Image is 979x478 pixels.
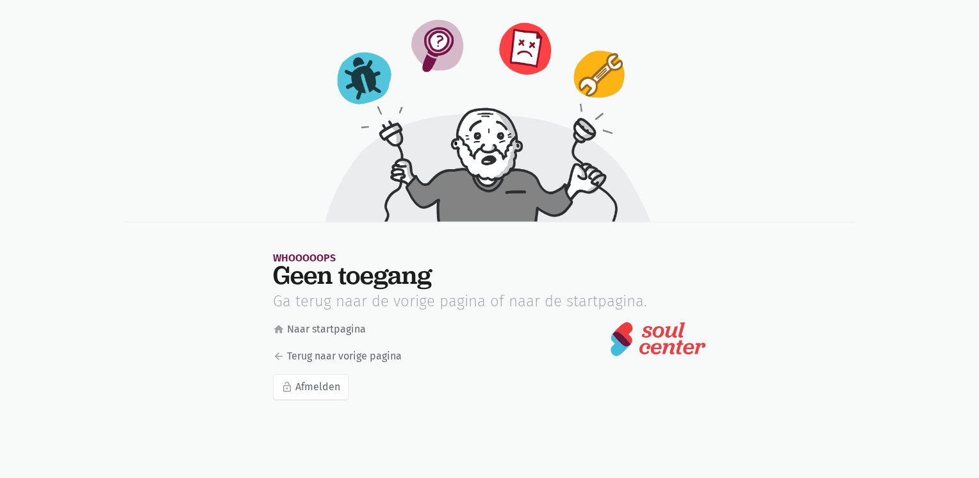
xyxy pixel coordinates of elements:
a: homeNaar startpagina [273,321,473,338]
h1: Geen toegang [273,263,707,287]
div: Whooooops [273,253,707,263]
i: lock_open [281,381,293,393]
a: lock_openAfmelden [273,374,349,400]
a: arrow_backTerug naar vorige pagina [273,348,473,365]
img: logo-soulcenter-full.svg [610,321,706,357]
p: Ga terug naar de vorige pagina of naar de startpagina. [273,292,707,311]
i: home [273,324,284,335]
i: arrow_back [273,350,284,362]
